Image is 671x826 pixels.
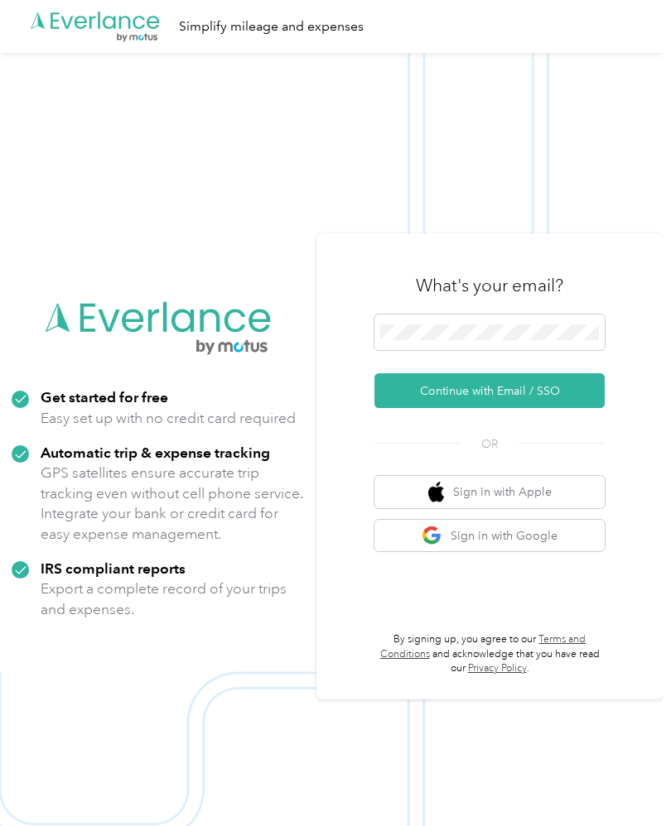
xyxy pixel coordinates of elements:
button: google logoSign in with Google [374,520,605,552]
button: Continue with Email / SSO [374,373,605,408]
a: Terms and Conditions [380,633,587,660]
strong: Get started for free [41,388,168,406]
span: OR [461,435,519,453]
strong: IRS compliant reports [41,559,186,577]
button: apple logoSign in with Apple [374,476,605,508]
h3: What's your email? [416,274,563,297]
p: Export a complete record of your trips and expenses. [41,579,305,619]
strong: Automatic trip & expense tracking [41,444,270,461]
p: Easy set up with no credit card required [41,408,296,429]
img: google logo [422,526,442,546]
img: apple logo [428,482,445,502]
div: Simplify mileage and expenses [179,17,364,37]
a: Privacy Policy [468,662,527,675]
p: GPS satellites ensure accurate trip tracking even without cell phone service. Integrate your bank... [41,463,305,544]
p: By signing up, you agree to our and acknowledge that you have read our . [374,632,605,676]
